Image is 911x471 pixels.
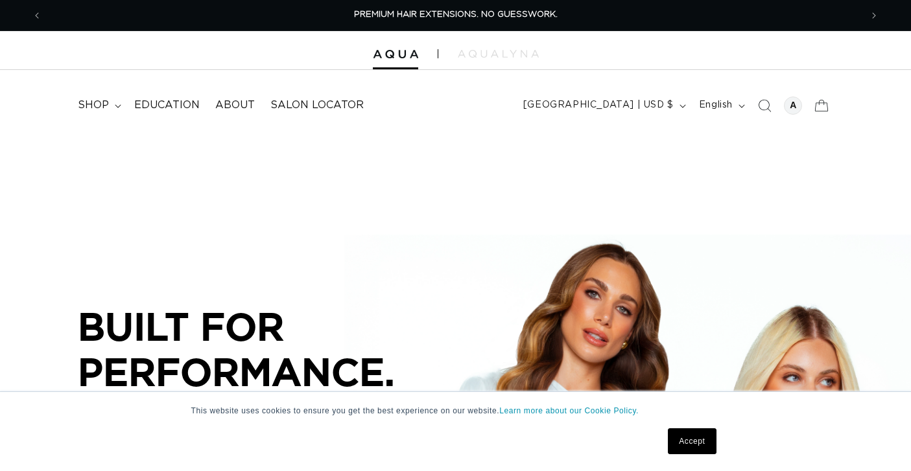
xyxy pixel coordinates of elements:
[860,3,888,28] button: Next announcement
[515,93,691,118] button: [GEOGRAPHIC_DATA] | USD $
[70,91,126,120] summary: shop
[134,98,200,112] span: Education
[354,10,558,19] span: PREMIUM HAIR EXTENSIONS. NO GUESSWORK.
[191,405,720,417] p: This website uses cookies to ensure you get the best experience on our website.
[23,3,51,28] button: Previous announcement
[523,98,674,112] span: [GEOGRAPHIC_DATA] | USD $
[78,98,109,112] span: shop
[263,91,372,120] a: Salon Locator
[750,91,779,120] summary: Search
[668,428,716,454] a: Accept
[699,98,733,112] span: English
[373,50,418,59] img: Aqua Hair Extensions
[207,91,263,120] a: About
[458,50,539,58] img: aqualyna.com
[215,98,255,112] span: About
[691,93,750,118] button: English
[126,91,207,120] a: Education
[499,406,639,415] a: Learn more about our Cookie Policy.
[270,98,364,112] span: Salon Locator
